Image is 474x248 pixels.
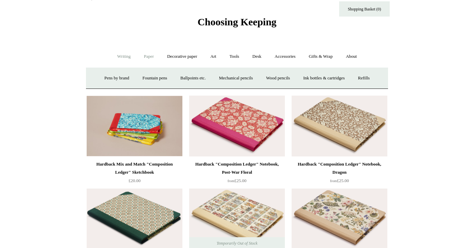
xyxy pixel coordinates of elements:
[330,179,337,183] span: from
[352,69,376,87] a: Refills
[260,69,296,87] a: Wood pencils
[297,69,351,87] a: Ink bottles & cartridges
[87,96,182,156] img: Hardback Mix and Match "Composition Ledger" Sketchbook
[340,48,363,66] a: About
[303,48,339,66] a: Gifts & Wrap
[87,160,182,188] a: Hardback Mix and Match "Composition Ledger" Sketchbook £20.00
[330,178,349,183] span: £25.00
[98,69,136,87] a: Pens by brand
[292,96,387,156] img: Hardback "Composition Ledger" Notebook, Dragon
[174,69,212,87] a: Ballpoints etc.
[213,69,259,87] a: Mechanical pencils
[204,48,222,66] a: Art
[246,48,268,66] a: Desk
[224,48,245,66] a: Tools
[88,160,181,176] div: Hardback Mix and Match "Composition Ledger" Sketchbook
[339,1,390,17] a: Shopping Basket (0)
[269,48,302,66] a: Accessories
[138,48,160,66] a: Paper
[189,96,285,156] a: Hardback "Composition Ledger" Notebook, Post-War Floral Hardback "Composition Ledger" Notebook, P...
[228,178,246,183] span: £25.00
[128,178,141,183] span: £20.00
[293,160,386,176] div: Hardback "Composition Ledger" Notebook, Dragon
[191,160,283,176] div: Hardback "Composition Ledger" Notebook, Post-War Floral
[161,48,203,66] a: Decorative paper
[198,16,276,27] span: Choosing Keeping
[189,96,285,156] img: Hardback "Composition Ledger" Notebook, Post-War Floral
[87,96,182,156] a: Hardback Mix and Match "Composition Ledger" Sketchbook Hardback Mix and Match "Composition Ledger...
[198,22,276,26] a: Choosing Keeping
[111,48,137,66] a: Writing
[228,179,234,183] span: from
[292,96,387,156] a: Hardback "Composition Ledger" Notebook, Dragon Hardback "Composition Ledger" Notebook, Dragon
[292,160,387,188] a: Hardback "Composition Ledger" Notebook, Dragon from£25.00
[136,69,173,87] a: Fountain pens
[189,160,285,188] a: Hardback "Composition Ledger" Notebook, Post-War Floral from£25.00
